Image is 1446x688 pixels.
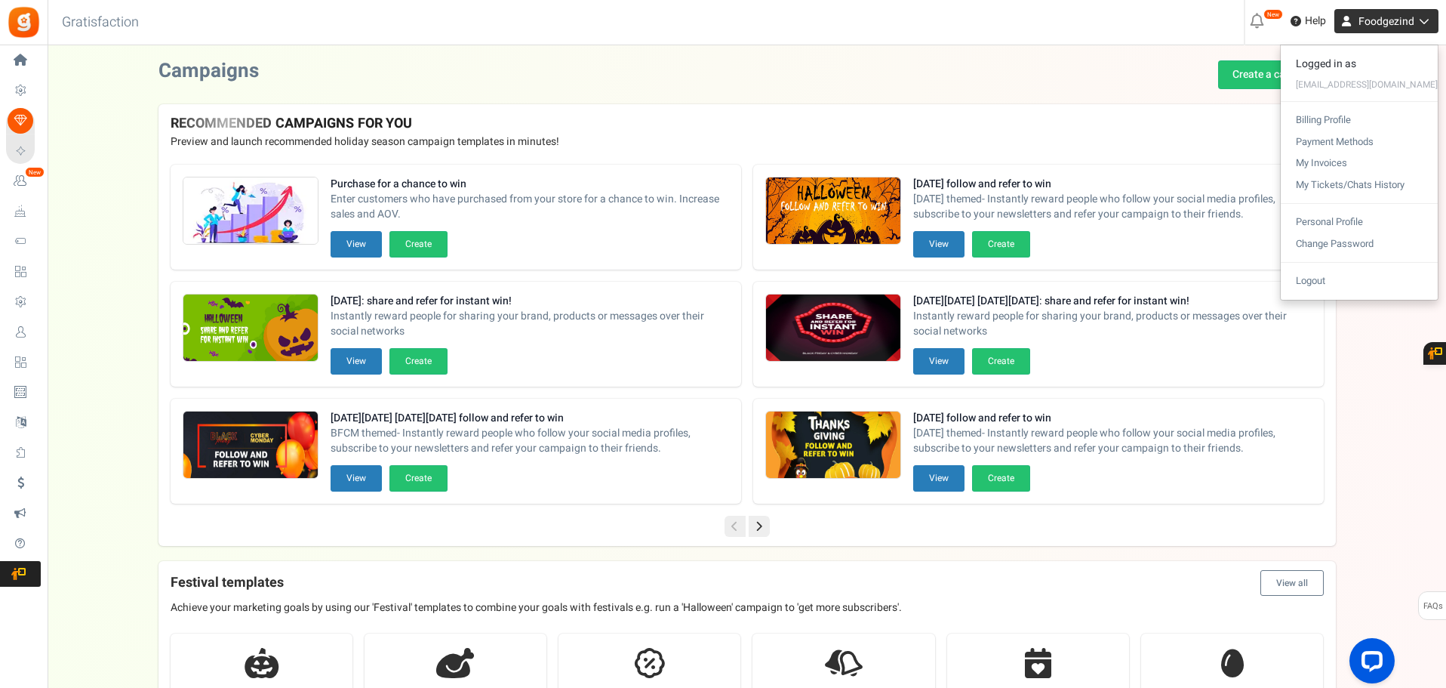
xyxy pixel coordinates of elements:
button: View [331,465,382,492]
img: Recommended Campaigns [183,412,318,480]
strong: [DATE] follow and refer to win [913,411,1312,426]
a: New [6,168,41,194]
button: Create [972,348,1030,375]
a: My Tickets/Chats History [1281,174,1438,196]
a: Help [1284,9,1332,33]
h4: RECOMMENDED CAMPAIGNS FOR YOU [171,116,1324,131]
img: Gratisfaction [7,5,41,39]
a: Create a campaign [1218,60,1336,89]
strong: [DATE]: share and refer for instant win! [331,294,729,309]
img: Recommended Campaigns [183,177,318,245]
div: [EMAIL_ADDRESS][DOMAIN_NAME] [1281,76,1438,94]
a: Payment Methods [1281,131,1438,153]
img: Recommended Campaigns [766,295,900,363]
button: View [331,231,382,258]
button: Create [972,465,1030,492]
strong: Purchase for a chance to win [331,177,729,192]
strong: [DATE][DATE] [DATE][DATE] follow and refer to win [331,411,729,426]
span: FAQs [1423,592,1443,621]
h2: Campaigns [158,60,259,82]
strong: [DATE] follow and refer to win [913,177,1312,192]
span: [DATE] themed- Instantly reward people who follow your social media profiles, subscribe to your n... [913,426,1312,456]
button: View [331,348,382,375]
p: Achieve your marketing goals by using our 'Festival' templates to combine your goals with festiva... [171,600,1324,615]
span: [DATE] themed- Instantly reward people who follow your social media profiles, subscribe to your n... [913,192,1312,222]
button: Create [389,231,448,258]
span: Help [1301,14,1326,29]
button: View all [1260,570,1324,596]
button: Create [389,465,448,492]
em: New [25,167,45,177]
a: Logout [1281,270,1438,292]
span: BFCM themed- Instantly reward people who follow your social media profiles, subscribe to your new... [331,426,729,456]
span: Instantly reward people for sharing your brand, products or messages over their social networks [331,309,729,339]
img: Recommended Campaigns [183,295,318,363]
span: Instantly reward people for sharing your brand, products or messages over their social networks [913,309,1312,339]
h4: Festival templates [171,570,1324,596]
button: Create [389,348,448,375]
p: Preview and launch recommended holiday season campaign templates in minutes! [171,134,1324,150]
a: My Invoices [1281,153,1438,174]
img: Recommended Campaigns [766,412,900,480]
button: View [913,348,965,375]
a: Billing Profile [1281,110,1438,131]
div: Logged in as [1281,53,1438,76]
h3: Gratisfaction [45,8,155,38]
button: Create [972,231,1030,258]
em: New [1263,9,1283,20]
button: View [913,231,965,258]
a: Change Password [1281,233,1438,255]
strong: [DATE][DATE] [DATE][DATE]: share and refer for instant win! [913,294,1312,309]
button: View [913,465,965,492]
a: Personal Profile [1281,211,1438,233]
img: Recommended Campaigns [766,177,900,245]
span: Foodgezind [1358,14,1414,29]
span: Enter customers who have purchased from your store for a chance to win. Increase sales and AOV. [331,192,729,222]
